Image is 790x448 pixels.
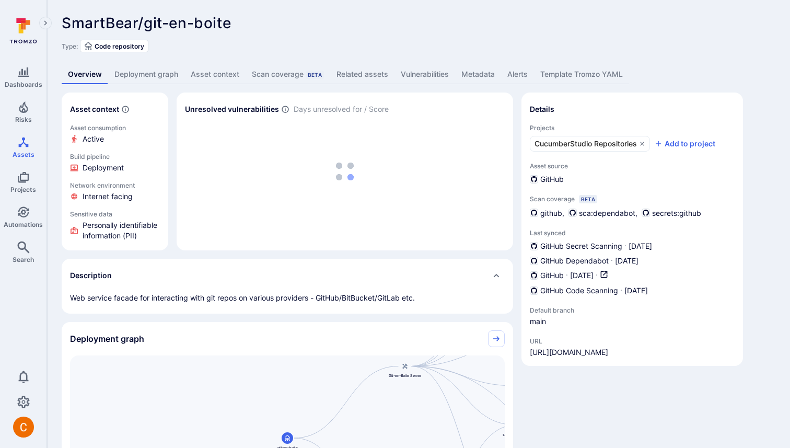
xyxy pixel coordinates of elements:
[10,186,36,193] span: Projects
[503,432,542,437] span: smartbear/git-en-boite
[530,104,554,114] h2: Details
[4,221,43,228] span: Automations
[530,174,564,185] div: GitHub
[62,65,108,84] a: Overview
[70,191,160,202] li: Internet facing
[95,42,144,50] span: Code repository
[624,285,648,296] span: [DATE]
[330,65,394,84] a: Related assets
[70,163,160,173] li: Deployment
[70,220,160,241] li: Personally identifiable information (PII)
[62,14,231,32] span: SmartBear/git-en-boite
[70,334,144,344] h2: Deployment graph
[629,241,652,251] span: [DATE]
[389,373,422,378] span: Git-en-Boite Server
[540,256,609,266] span: GitHub Dependabot
[62,42,78,50] span: Type:
[281,104,289,115] span: Number of vulnerabilities in status ‘Open’ ‘Triaged’ and ‘In process’ divided by score and scanne...
[13,151,34,158] span: Assets
[620,285,622,296] p: ·
[15,116,32,123] span: Risks
[600,270,608,281] a: Open in GitHub dashboard
[39,17,52,29] button: Expand navigation menu
[70,270,112,281] h2: Description
[13,256,34,263] span: Search
[570,270,594,281] span: [DATE]
[540,285,618,296] span: GitHub Code Scanning
[121,105,130,113] svg: Automatically discovered context associated with the asset
[13,417,34,438] img: ACg8ocJuq_DPPTkXyD9OlTnVLvDrpObecjcADscmEHLMiTyEnTELew=s96-c
[68,208,162,243] a: Click to view evidence
[70,181,160,189] p: Network environment
[62,322,513,355] div: Collapse
[654,139,715,149] button: Add to project
[184,65,246,84] a: Asset context
[13,417,34,438] div: Camilo Rivera
[579,195,597,203] div: Beta
[535,139,637,149] span: CucumberStudio Repositories
[611,256,613,266] p: ·
[70,210,160,218] p: Sensitive data
[394,65,455,84] a: Vulnerabilities
[540,241,622,251] span: GitHub Secret Scanning
[530,306,613,314] span: Default branch
[530,347,608,358] a: [URL][DOMAIN_NAME]
[62,259,513,292] div: Collapse description
[530,316,613,327] span: main
[501,65,534,84] a: Alerts
[530,337,608,345] span: URL
[70,153,160,160] p: Build pipeline
[540,270,564,281] span: GitHub
[530,124,735,132] span: Projects
[68,179,162,204] a: Click to view evidence
[185,104,279,114] h2: Unresolved vulnerabilities
[624,241,626,251] p: ·
[68,122,162,146] a: Click to view evidence
[568,208,635,219] div: sca:dependabot
[596,270,598,281] p: ·
[642,208,701,219] div: secrets:github
[108,65,184,84] a: Deployment graph
[70,292,505,303] div: Web service facade for interacting with git repos on various providers - GitHub/BitBucket/GitLab ...
[530,208,562,219] div: github
[62,65,775,84] div: Asset tabs
[70,124,160,132] p: Asset consumption
[70,134,160,144] li: Active
[530,136,650,152] a: CucumberStudio Repositories
[306,71,324,79] div: Beta
[534,65,629,84] a: Template Tromzo YAML
[5,81,42,88] span: Dashboards
[42,19,49,28] i: Expand navigation menu
[455,65,501,84] a: Metadata
[294,104,389,115] span: Days unresolved for / Score
[615,256,638,266] span: [DATE]
[68,151,162,175] a: Click to view evidence
[252,69,324,79] div: Scan coverage
[530,229,735,237] span: Last synced
[566,270,568,281] p: ·
[530,195,575,203] span: Scan coverage
[70,104,119,114] h2: Asset context
[530,162,735,170] span: Asset source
